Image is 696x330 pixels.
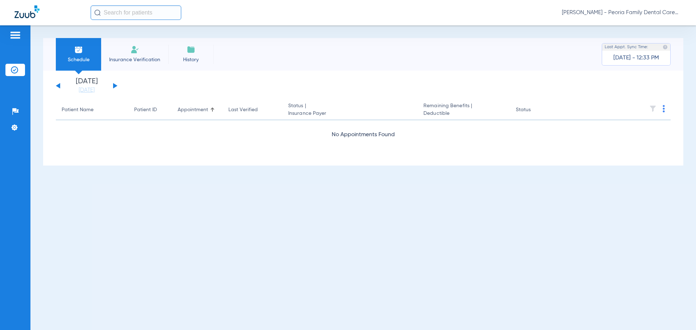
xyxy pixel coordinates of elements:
img: last sync help info [663,45,668,50]
span: [DATE] - 12:33 PM [613,54,659,62]
img: hamburger-icon [9,31,21,39]
a: [DATE] [65,87,108,94]
img: Search Icon [94,9,101,16]
span: [PERSON_NAME] - Peoria Family Dental Care [562,9,681,16]
span: Deductible [423,110,504,117]
div: Appointment [178,106,208,114]
input: Search for patients [91,5,181,20]
div: Last Verified [228,106,277,114]
div: No Appointments Found [56,130,671,139]
img: filter.svg [649,105,656,112]
div: Appointment [178,106,217,114]
div: Patient ID [134,106,166,114]
div: Patient Name [62,106,94,114]
span: History [174,56,208,63]
th: Status [510,100,559,120]
div: Patient ID [134,106,157,114]
img: Zuub Logo [14,5,40,18]
th: Status | [282,100,418,120]
img: group-dot-blue.svg [663,105,665,112]
div: Patient Name [62,106,123,114]
li: [DATE] [65,78,108,94]
span: Insurance Verification [107,56,163,63]
div: Last Verified [228,106,258,114]
img: History [187,45,195,54]
span: Last Appt. Sync Time: [605,43,648,51]
span: Schedule [61,56,96,63]
img: Schedule [74,45,83,54]
span: Insurance Payer [288,110,412,117]
th: Remaining Benefits | [418,100,510,120]
img: Manual Insurance Verification [130,45,139,54]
